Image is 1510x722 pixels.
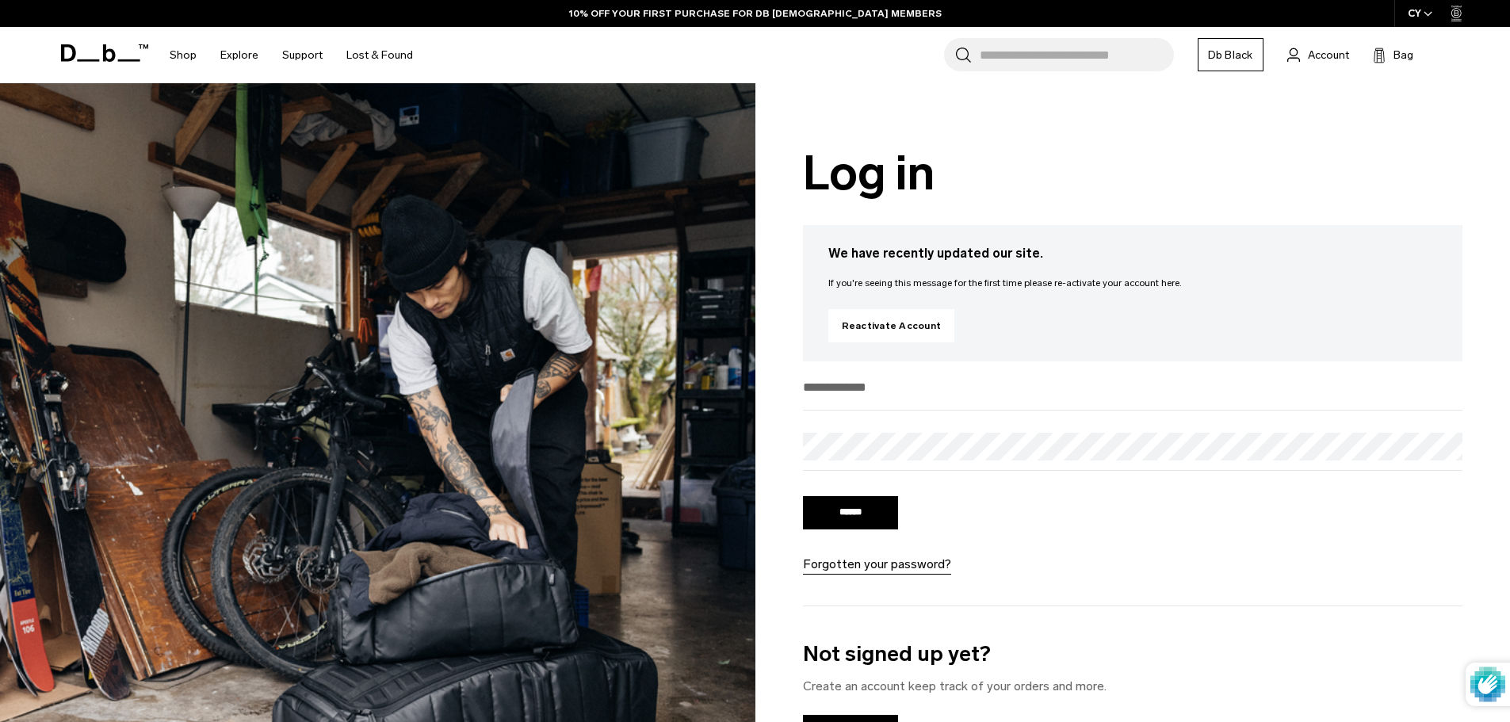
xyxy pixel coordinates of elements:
[220,27,258,83] a: Explore
[803,638,1463,670] h3: Not signed up yet?
[170,27,197,83] a: Shop
[1198,38,1263,71] a: Db Black
[1308,47,1349,63] span: Account
[803,677,1463,696] p: Create an account keep track of your orders and more.
[158,27,425,83] nav: Main Navigation
[1287,45,1349,64] a: Account
[1393,47,1413,63] span: Bag
[828,309,955,342] a: Reactivate Account
[803,147,1463,200] h1: Log in
[1373,45,1413,64] button: Bag
[828,276,1438,290] p: If you're seeing this message for the first time please re-activate your account here.
[282,27,323,83] a: Support
[1470,663,1505,706] img: Protected by hCaptcha
[803,555,951,574] a: Forgotten your password?
[569,6,942,21] a: 10% OFF YOUR FIRST PURCHASE FOR DB [DEMOGRAPHIC_DATA] MEMBERS
[346,27,413,83] a: Lost & Found
[828,244,1438,263] h3: We have recently updated our site.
